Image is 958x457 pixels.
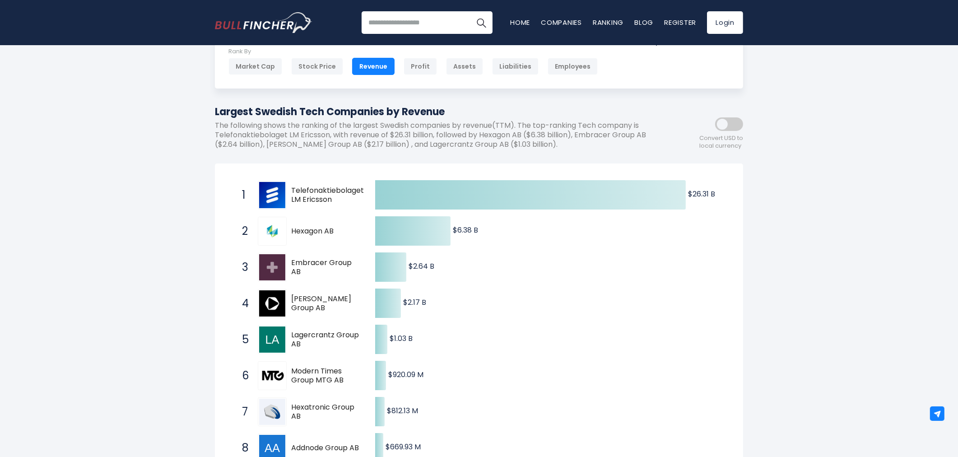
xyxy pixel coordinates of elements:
[291,186,364,205] span: Telefonaktiebolaget LM Ericsson
[237,260,246,275] span: 3
[548,58,598,75] div: Employees
[492,58,539,75] div: Liabilities
[237,224,246,239] span: 2
[634,18,653,27] a: Blog
[510,18,530,27] a: Home
[291,227,359,236] span: Hexagon AB
[388,369,423,380] text: $920.09 M
[237,187,246,203] span: 1
[259,182,285,208] img: Telefonaktiebolaget LM Ericsson
[228,48,598,56] p: Rank By
[688,189,715,199] text: $26.31 B
[237,440,246,456] span: 8
[453,225,478,235] text: $6.38 B
[215,121,662,149] p: The following shows the ranking of the largest Swedish companies by revenue(TTM). The top-ranking...
[259,363,285,389] img: Modern Times Group MTG AB
[541,18,582,27] a: Companies
[291,58,343,75] div: Stock Price
[237,368,246,383] span: 6
[259,399,285,425] img: Hexatronic Group AB
[237,296,246,311] span: 4
[291,403,359,422] span: Hexatronic Group AB
[707,11,743,34] a: Login
[386,442,421,452] text: $669.93 M
[352,58,395,75] div: Revenue
[237,404,246,420] span: 7
[259,218,285,244] img: Hexagon AB
[409,261,434,271] text: $2.64 B
[291,294,359,313] span: [PERSON_NAME] Group AB
[215,12,312,33] a: Go to homepage
[291,258,359,277] span: Embracer Group AB
[403,297,426,308] text: $2.17 B
[215,12,312,33] img: Bullfincher logo
[664,18,696,27] a: Register
[237,332,246,347] span: 5
[291,367,359,386] span: Modern Times Group MTG AB
[446,58,483,75] div: Assets
[404,58,437,75] div: Profit
[390,333,413,344] text: $1.03 B
[470,11,493,34] button: Search
[259,290,285,317] img: Dustin Group AB
[215,104,662,119] h1: Largest Swedish Tech Companies by Revenue
[228,58,282,75] div: Market Cap
[387,406,418,416] text: $812.13 M
[259,326,285,353] img: Lagercrantz Group AB
[593,18,623,27] a: Ranking
[699,135,743,150] span: Convert USD to local currency
[291,443,359,453] span: Addnode Group AB
[259,254,285,280] img: Embracer Group AB
[653,34,730,48] div: $120.52 B
[291,331,359,350] span: Lagercrantz Group AB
